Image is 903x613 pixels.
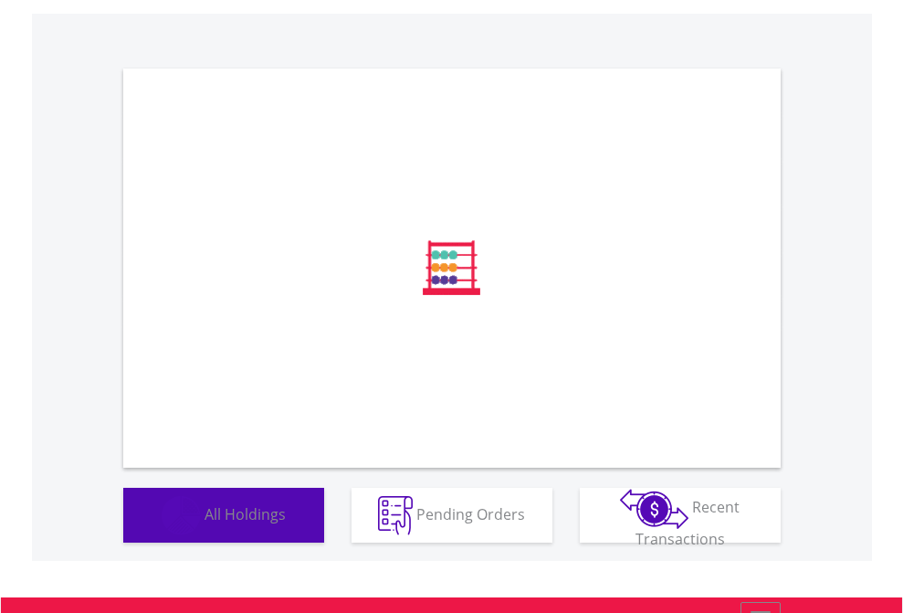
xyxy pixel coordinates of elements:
[162,496,201,535] img: holdings-wht.png
[416,503,525,523] span: Pending Orders
[205,503,286,523] span: All Holdings
[352,488,552,543] button: Pending Orders
[123,488,324,543] button: All Holdings
[378,496,413,535] img: pending_instructions-wht.png
[620,489,688,529] img: transactions-zar-wht.png
[580,488,781,543] button: Recent Transactions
